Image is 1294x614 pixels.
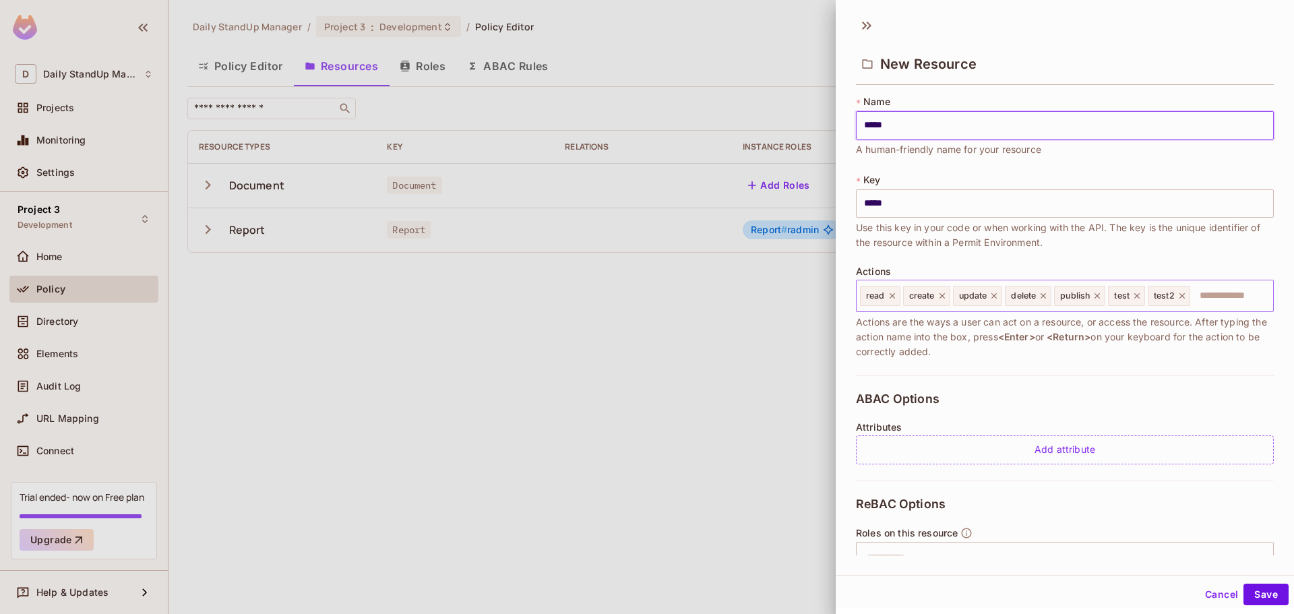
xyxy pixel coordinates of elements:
[856,266,891,277] span: Actions
[1060,290,1090,301] span: publish
[856,315,1274,359] span: Actions are the ways a user can act on a resource, or access the resource. After typing the actio...
[866,290,885,301] span: read
[903,286,950,306] div: create
[959,290,987,301] span: update
[856,422,902,433] span: Attributes
[909,290,935,301] span: create
[856,392,939,406] span: ABAC Options
[1108,286,1145,306] div: test
[953,286,1003,306] div: update
[1154,290,1175,301] span: test2
[860,286,900,306] div: read
[856,220,1274,250] span: Use this key in your code or when working with the API. The key is the unique identifier of the r...
[880,56,977,72] span: New Resource
[1005,286,1051,306] div: delete
[1200,584,1243,605] button: Cancel
[1011,290,1036,301] span: delete
[1047,331,1090,342] span: <Return>
[1114,290,1130,301] span: test
[998,331,1035,342] span: <Enter>
[863,175,880,185] span: Key
[1054,286,1105,306] div: publish
[856,142,1041,157] span: A human-friendly name for your resource
[856,497,946,511] span: ReBAC Options
[1243,584,1289,605] button: Save
[856,435,1274,464] div: Add attribute
[863,96,890,107] span: Name
[856,528,958,539] span: Roles on this resource
[1148,286,1190,306] div: test2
